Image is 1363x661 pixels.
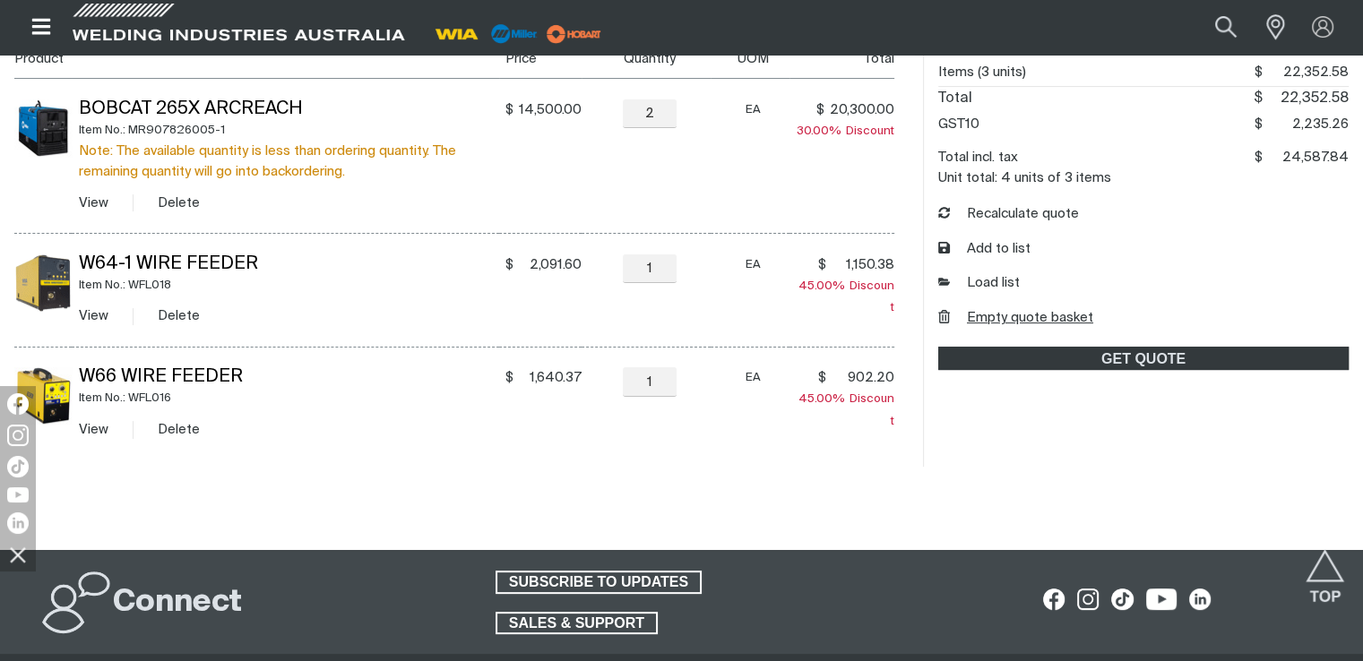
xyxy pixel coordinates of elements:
[14,99,72,157] img: Bobcat 265X ArcReach
[718,367,789,388] div: EA
[938,308,1093,329] button: Empty quote basket
[505,101,513,119] span: $
[7,512,29,534] img: LinkedIn
[79,100,303,118] a: Bobcat 265X ArcReach
[938,59,1026,86] dt: Items (3 units)
[79,196,108,210] a: View Bobcat 265X ArcReach
[818,256,826,274] span: $
[797,125,846,137] span: 30.00%
[3,539,33,570] img: hide socials
[14,367,72,425] img: W66 Wire Feeder
[113,583,242,622] h2: Connect
[14,39,499,79] th: Product
[79,255,258,273] a: W64-1 Wire Feeder
[818,369,826,387] span: $
[497,571,700,594] span: SUBSCRIBE TO UPDATES
[158,419,200,440] button: Delete W66 Wire Feeder
[832,256,894,274] span: 1,150.38
[497,612,656,635] span: SALES & SUPPORT
[7,487,29,502] img: YouTube
[711,39,789,79] th: UOM
[798,280,850,292] span: 45.00%
[1255,150,1263,164] span: $
[7,393,29,415] img: Facebook
[14,254,72,312] img: W64-1 Wire Feeder
[938,273,1020,294] a: Load list
[79,275,499,296] div: Item No.: WFL018
[1255,65,1263,79] span: $
[158,305,200,326] button: Delete W64-1 Wire Feeder
[519,101,582,119] span: 14,500.00
[499,39,582,79] th: Price
[79,120,499,141] div: Item No.: MR907826005-1
[718,254,789,275] div: EA
[789,39,895,79] th: Total
[816,101,824,119] span: $
[582,39,711,79] th: Quantity
[938,144,1018,171] dt: Total incl. tax
[79,368,243,386] a: W66 Wire Feeder
[1263,59,1349,86] span: 22,352.58
[938,171,1111,185] dt: Unit total: 4 units of 3 items
[830,101,894,119] span: 20,300.00
[7,425,29,446] img: Instagram
[79,141,499,182] div: Note: The available quantity is less than ordering quantity. The remaining quantity will go into ...
[1195,7,1256,47] button: Search products
[158,193,200,213] button: Delete Bobcat 265X ArcReach
[519,369,582,387] span: 1,640.37
[938,87,972,111] dt: Total
[519,256,582,274] span: 2,091.60
[1255,117,1263,131] span: $
[505,256,513,274] span: $
[1263,144,1349,171] span: 24,587.84
[496,612,658,635] a: SALES & SUPPORT
[79,388,499,408] div: Item No.: WFL016
[938,204,1079,225] button: Recalculate quote
[1254,91,1263,106] span: $
[1263,87,1349,111] span: 22,352.58
[1173,7,1256,47] input: Product name or item number...
[938,239,1031,260] button: Add to list
[505,369,513,387] span: $
[1263,111,1349,138] span: 2,235.26
[798,393,894,426] span: Discount
[798,393,850,405] span: 45.00%
[798,280,894,313] span: Discount
[832,369,894,387] span: 902.20
[718,99,789,120] div: EA
[797,125,894,137] span: Discount
[541,27,607,40] a: miller
[938,347,1349,370] a: GET QUOTE
[79,309,108,322] a: View W64-1 Wire Feeder
[940,347,1347,370] span: GET QUOTE
[541,21,607,47] img: miller
[496,571,702,594] a: SUBSCRIBE TO UPDATES
[938,111,979,138] dt: GST10
[1305,549,1345,589] button: Scroll to top
[79,423,108,436] a: View W66 Wire Feeder
[7,456,29,477] img: TikTok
